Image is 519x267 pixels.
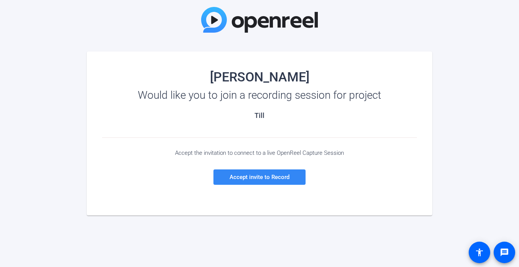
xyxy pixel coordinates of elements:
[102,71,417,83] div: [PERSON_NAME]
[102,111,417,120] h2: Till
[230,174,289,181] span: Accept invite to Record
[201,7,318,33] img: OpenReel Logo
[213,169,306,185] a: Accept invite to Record
[475,248,484,257] mat-icon: accessibility
[102,149,417,156] div: Accept the invitation to connect to a live OpenReel Capture Session
[102,89,417,101] div: Would like you to join a recording session for project
[500,248,509,257] mat-icon: message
